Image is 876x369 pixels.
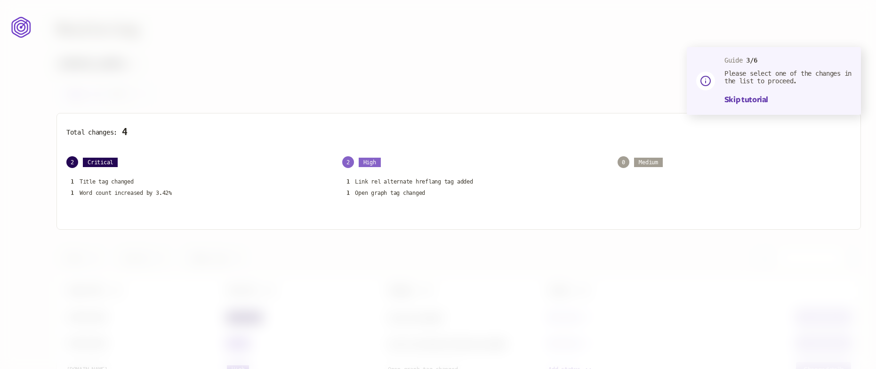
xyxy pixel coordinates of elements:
span: High [359,158,381,167]
p: Guide [724,56,852,64]
span: 1 [71,190,74,196]
p: Please select one of the changes in the list to proceed. [724,70,852,85]
p: Word count increased by 3.42% [80,189,172,197]
p: Title tag changed [80,178,134,185]
button: 1Link rel alternate hreflang tag added [342,177,477,186]
button: 1Word count increased by 3.42% [66,189,176,197]
span: 2 [66,156,78,168]
span: Critical [83,158,118,167]
span: Medium [634,158,663,167]
span: 4 [122,127,128,137]
span: 1 [71,178,74,185]
span: 2 [342,156,354,168]
span: 3 / 6 [746,56,757,64]
button: 1Title tag changed [66,177,138,186]
button: Skip tutorial [724,94,768,105]
p: Open graph tag changed [355,189,425,197]
p: Link rel alternate hreflang tag added [355,178,473,185]
span: 1 [346,190,350,196]
button: 1Open graph tag changed [342,189,430,197]
span: 0 [618,156,629,168]
span: 1 [346,178,350,185]
p: Total changes: [66,127,851,137]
